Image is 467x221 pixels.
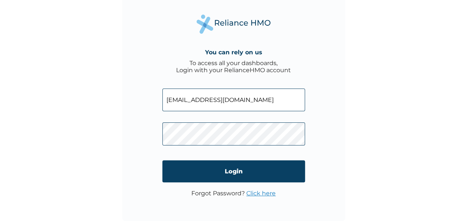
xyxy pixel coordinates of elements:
h4: You can rely on us [205,49,262,56]
div: To access all your dashboards, Login with your RelianceHMO account [176,60,291,74]
img: Reliance Health's Logo [197,15,271,33]
a: Click here [246,190,276,197]
p: Forgot Password? [191,190,276,197]
input: Login [162,160,305,182]
input: Email address or HMO ID [162,89,305,111]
